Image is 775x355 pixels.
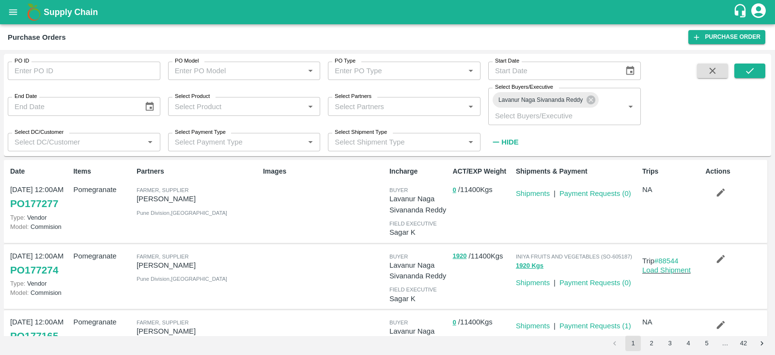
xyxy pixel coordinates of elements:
[389,320,408,325] span: buyer
[452,166,511,177] p: ACT/EXP Weight
[304,100,317,113] button: Open
[171,100,302,113] input: Select Product
[642,317,701,327] p: NA
[452,185,456,196] button: 0
[10,195,58,212] a: PO177277
[10,279,69,288] p: Vendor
[44,5,733,19] a: Supply Chain
[605,336,771,351] nav: pagination navigation
[516,166,638,177] p: Shipments & Payment
[137,260,259,271] p: [PERSON_NAME]
[10,166,69,177] p: Date
[24,2,44,22] img: logo
[10,184,69,195] p: [DATE] 12:00AM
[175,129,226,136] label: Select Payment Type
[452,251,511,262] p: / 11400 Kgs
[717,339,733,348] div: …
[389,254,408,259] span: buyer
[137,210,227,216] span: Pune Division , [GEOGRAPHIC_DATA]
[73,251,132,261] p: Pomegranate
[491,109,609,122] input: Select Buyers/Executive
[488,62,617,80] input: Start Date
[465,136,477,148] button: Open
[516,190,550,197] a: Shipments
[550,184,556,199] div: |
[137,254,189,259] span: Farmer, Supplier
[175,57,199,65] label: PO Model
[389,221,437,226] span: field executive
[733,3,750,21] div: customer-support
[550,274,556,288] div: |
[452,184,511,195] p: / 11400 Kgs
[452,317,511,328] p: / 11400 Kgs
[642,256,701,266] p: Trip
[559,190,631,197] a: Payment Requests (0)
[493,95,589,105] span: Lavanur Naga Sivananda Reddy
[559,279,631,287] a: Payment Requests (0)
[452,317,456,328] button: 0
[137,166,259,177] p: Partners
[621,62,639,80] button: Choose date
[137,276,227,282] span: Pune Division , [GEOGRAPHIC_DATA]
[335,93,372,100] label: Select Partners
[389,260,449,282] p: Lavanur Naga Sivananda Reddy
[624,100,637,113] button: Open
[389,287,437,292] span: field executive
[495,83,553,91] label: Select Buyers/Executive
[644,336,659,351] button: Go to page 2
[44,7,98,17] b: Supply Chain
[550,317,556,331] div: |
[452,251,466,262] button: 1920
[488,134,521,150] button: Hide
[516,322,550,330] a: Shipments
[15,129,63,136] label: Select DC/Customer
[304,136,317,148] button: Open
[699,336,714,351] button: Go to page 5
[335,129,387,136] label: Select Shipment Type
[11,136,141,148] input: Select DC/Customer
[331,65,449,77] input: Enter PO Type
[304,65,317,77] button: Open
[175,93,210,100] label: Select Product
[10,317,69,327] p: [DATE] 12:00AM
[10,222,69,231] p: Commision
[10,289,29,296] span: Model:
[335,57,356,65] label: PO Type
[15,57,29,65] label: PO ID
[10,288,69,297] p: Commision
[140,97,159,116] button: Choose date
[263,166,386,177] p: Images
[465,65,477,77] button: Open
[389,293,449,304] p: Sagar K
[705,166,764,177] p: Actions
[516,260,543,272] button: 1920 Kgs
[688,30,765,44] a: Purchase Order
[137,326,259,337] p: [PERSON_NAME]
[8,97,137,115] input: End Date
[501,138,518,146] strong: Hide
[736,336,751,351] button: Go to page 42
[73,184,132,195] p: Pomegranate
[73,317,132,327] p: Pomegranate
[10,213,69,222] p: Vendor
[10,280,25,287] span: Type:
[8,31,66,44] div: Purchase Orders
[495,57,519,65] label: Start Date
[137,320,189,325] span: Farmer, Supplier
[642,166,701,177] p: Trips
[73,166,132,177] p: Items
[465,100,477,113] button: Open
[171,136,289,148] input: Select Payment Type
[662,336,678,351] button: Go to page 3
[137,187,189,193] span: Farmer, Supplier
[389,166,449,177] p: Incharge
[750,2,767,22] div: account of current user
[681,336,696,351] button: Go to page 4
[754,336,770,351] button: Go to next page
[389,194,449,215] p: Lavanur Naga Sivananda Reddy
[10,327,58,345] a: PO177165
[10,214,25,221] span: Type:
[10,223,29,230] span: Model:
[389,227,449,238] p: Sagar K
[171,65,289,77] input: Enter PO Model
